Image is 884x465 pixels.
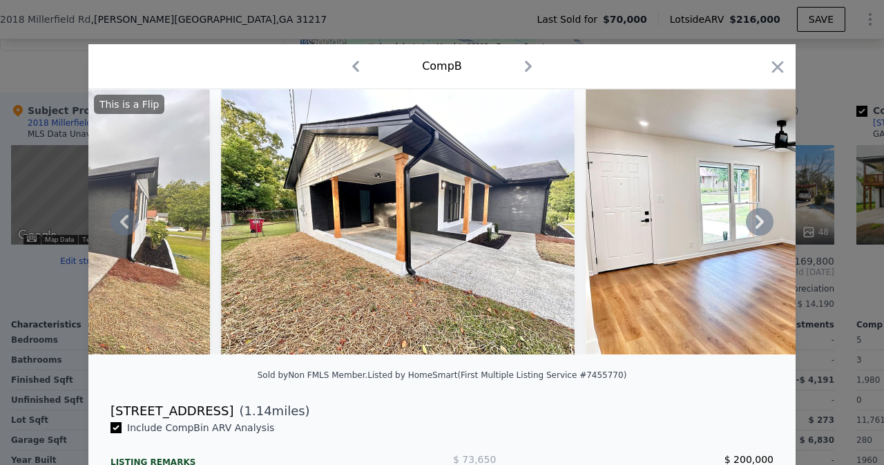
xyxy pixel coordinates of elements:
[258,370,368,380] div: Sold by Non FMLS Member .
[110,401,233,421] div: [STREET_ADDRESS]
[221,89,575,354] img: Property Img
[422,58,462,75] div: Comp B
[122,422,280,433] span: Include Comp B in ARV Analysis
[724,454,773,465] span: $ 200,000
[367,370,626,380] div: Listed by HomeSmart (First Multiple Listing Service #7455770)
[233,401,309,421] span: ( miles)
[94,95,164,114] div: This is a Flip
[453,454,496,465] span: $ 73,650
[244,404,272,418] span: 1.14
